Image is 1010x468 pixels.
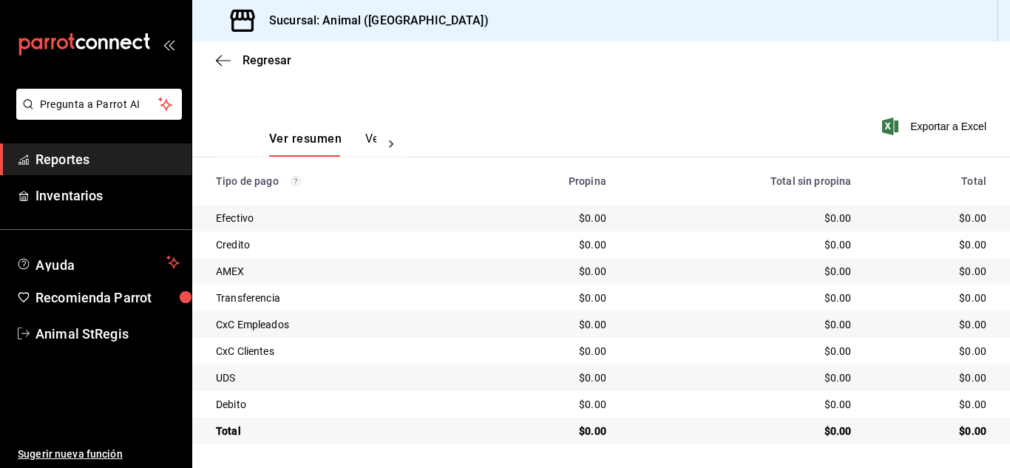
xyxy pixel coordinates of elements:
span: Recomienda Parrot [35,288,180,308]
a: Pregunta a Parrot AI [10,107,182,123]
div: $0.00 [486,317,606,332]
div: Tipo de pago [216,175,462,187]
h3: Sucursal: Animal ([GEOGRAPHIC_DATA]) [257,12,489,30]
div: $0.00 [486,370,606,385]
div: $0.00 [630,211,852,225]
span: Animal StRegis [35,324,180,344]
button: Exportar a Excel [885,118,986,135]
span: Pregunta a Parrot AI [40,97,159,112]
div: $0.00 [875,264,986,279]
button: Ver resumen [269,132,342,157]
div: $0.00 [875,370,986,385]
div: Credito [216,237,462,252]
div: $0.00 [875,291,986,305]
div: $0.00 [630,344,852,359]
div: $0.00 [875,397,986,412]
div: $0.00 [630,370,852,385]
div: Debito [216,397,462,412]
div: UDS [216,370,462,385]
div: navigation tabs [269,132,376,157]
div: $0.00 [630,291,852,305]
div: $0.00 [875,424,986,438]
span: Ayuda [35,254,160,271]
div: $0.00 [875,211,986,225]
svg: Los pagos realizados con Pay y otras terminales son montos brutos. [291,176,301,186]
div: $0.00 [875,237,986,252]
div: $0.00 [630,424,852,438]
button: Pregunta a Parrot AI [16,89,182,120]
div: $0.00 [875,344,986,359]
div: $0.00 [486,424,606,438]
div: $0.00 [630,317,852,332]
div: $0.00 [875,317,986,332]
div: Transferencia [216,291,462,305]
div: Efectivo [216,211,462,225]
div: $0.00 [486,397,606,412]
div: Total [875,175,986,187]
div: $0.00 [630,264,852,279]
div: $0.00 [486,344,606,359]
div: Propina [486,175,606,187]
div: $0.00 [486,264,606,279]
span: Sugerir nueva función [18,447,180,462]
div: Total sin propina [630,175,852,187]
span: Inventarios [35,186,180,206]
span: Reportes [35,149,180,169]
span: Regresar [243,53,291,67]
div: $0.00 [630,397,852,412]
div: $0.00 [486,237,606,252]
div: Total [216,424,462,438]
div: AMEX [216,264,462,279]
div: $0.00 [630,237,852,252]
button: Regresar [216,53,291,67]
div: $0.00 [486,291,606,305]
div: CxC Clientes [216,344,462,359]
button: open_drawer_menu [163,38,174,50]
button: Ver pagos [365,132,421,157]
div: CxC Empleados [216,317,462,332]
div: $0.00 [486,211,606,225]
